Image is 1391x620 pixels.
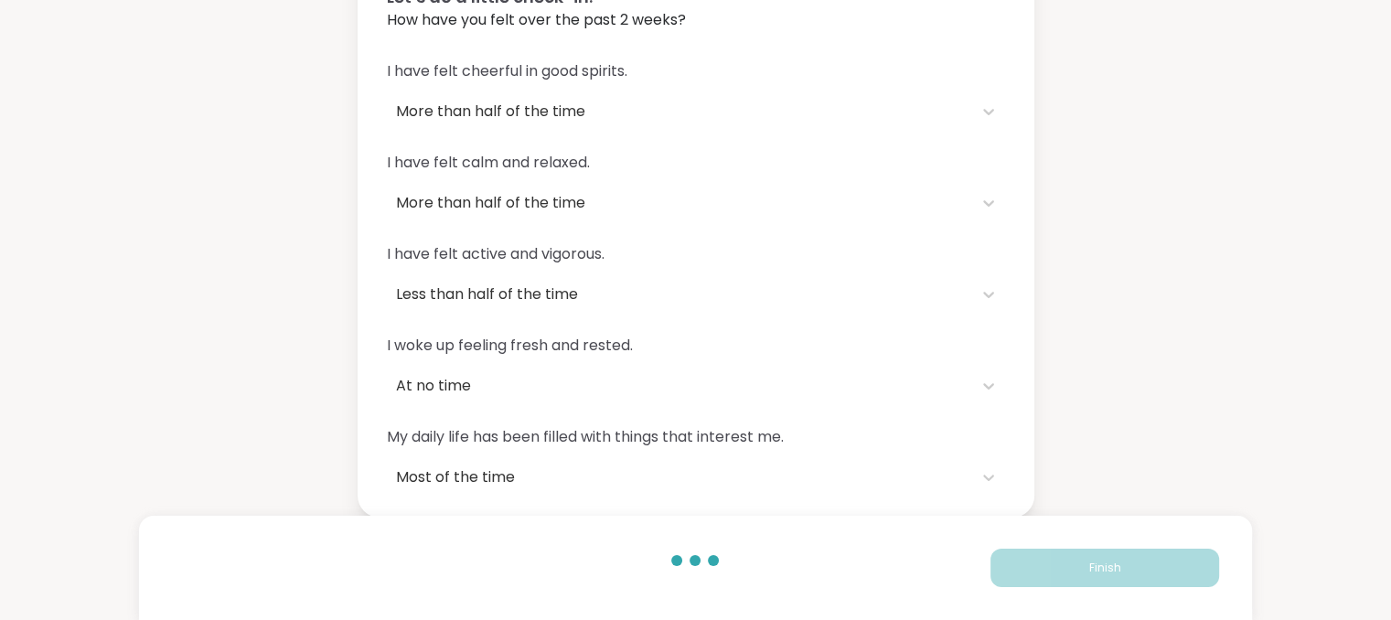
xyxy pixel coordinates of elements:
[990,549,1219,587] button: Finish
[396,192,963,214] div: More than half of the time
[396,283,963,305] div: Less than half of the time
[387,60,1005,82] span: I have felt cheerful in good spirits.
[396,375,963,397] div: At no time
[387,152,1005,174] span: I have felt calm and relaxed.
[396,101,963,123] div: More than half of the time
[387,335,1005,357] span: I woke up feeling fresh and rested.
[387,243,1005,265] span: I have felt active and vigorous.
[1088,560,1120,576] span: Finish
[387,426,1005,448] span: My daily life has been filled with things that interest me.
[387,9,1005,31] span: How have you felt over the past 2 weeks?
[396,466,963,488] div: Most of the time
